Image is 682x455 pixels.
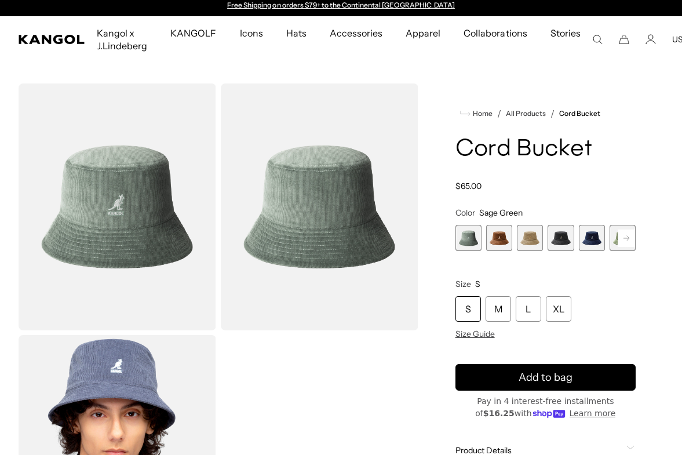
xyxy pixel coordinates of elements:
div: M [486,296,511,322]
span: Color [455,208,475,218]
label: Beige [517,225,543,251]
a: Kangol [19,35,85,44]
a: Accessories [318,16,394,50]
div: 2 of 9 [486,225,512,251]
a: Kangol x J.Lindeberg [85,16,159,63]
label: Sage Green [455,225,482,251]
div: S [455,296,481,322]
div: Announcement [222,1,461,10]
div: 1 of 2 [222,1,461,10]
div: 6 of 9 [610,225,636,251]
a: Home [460,108,493,119]
img: color-sage-green [19,83,216,330]
span: Accessories [330,16,382,50]
a: Free Shipping on orders $79+ to the Continental [GEOGRAPHIC_DATA] [227,1,455,9]
a: Collaborations [452,16,538,50]
a: KANGOLF [159,16,228,50]
label: Black [548,225,574,251]
div: 4 of 9 [548,225,574,251]
button: Cart [619,34,629,45]
summary: Search here [592,34,603,45]
span: KANGOLF [170,16,216,50]
div: 3 of 9 [517,225,543,251]
span: Home [471,110,493,118]
span: S [475,279,480,289]
div: XL [546,296,571,322]
div: 1 of 9 [455,225,482,251]
span: Hats [286,16,307,50]
label: Olive [610,225,636,251]
span: Add to bag [519,370,572,385]
label: Navy [579,225,605,251]
span: $65.00 [455,181,482,191]
span: Size Guide [455,329,495,339]
span: Size [455,279,471,289]
span: Collaborations [464,16,527,50]
a: Stories [539,16,592,63]
nav: breadcrumbs [455,107,636,121]
img: color-sage-green [221,83,418,330]
div: L [516,296,541,322]
span: Stories [550,16,581,63]
span: Apparel [406,16,440,50]
span: Kangol x J.Lindeberg [97,16,147,63]
div: 5 of 9 [579,225,605,251]
button: Add to bag [455,364,636,391]
label: Wood [486,225,512,251]
span: Icons [240,16,263,50]
li: / [493,107,501,121]
h1: Cord Bucket [455,137,636,162]
a: Hats [275,16,318,50]
a: All Products [506,110,546,118]
li: / [546,107,555,121]
a: Cord Bucket [559,110,600,118]
slideshow-component: Announcement bar [222,1,461,10]
a: Icons [228,16,275,50]
span: Sage Green [479,208,523,218]
a: Account [645,34,656,45]
a: Apparel [394,16,452,50]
